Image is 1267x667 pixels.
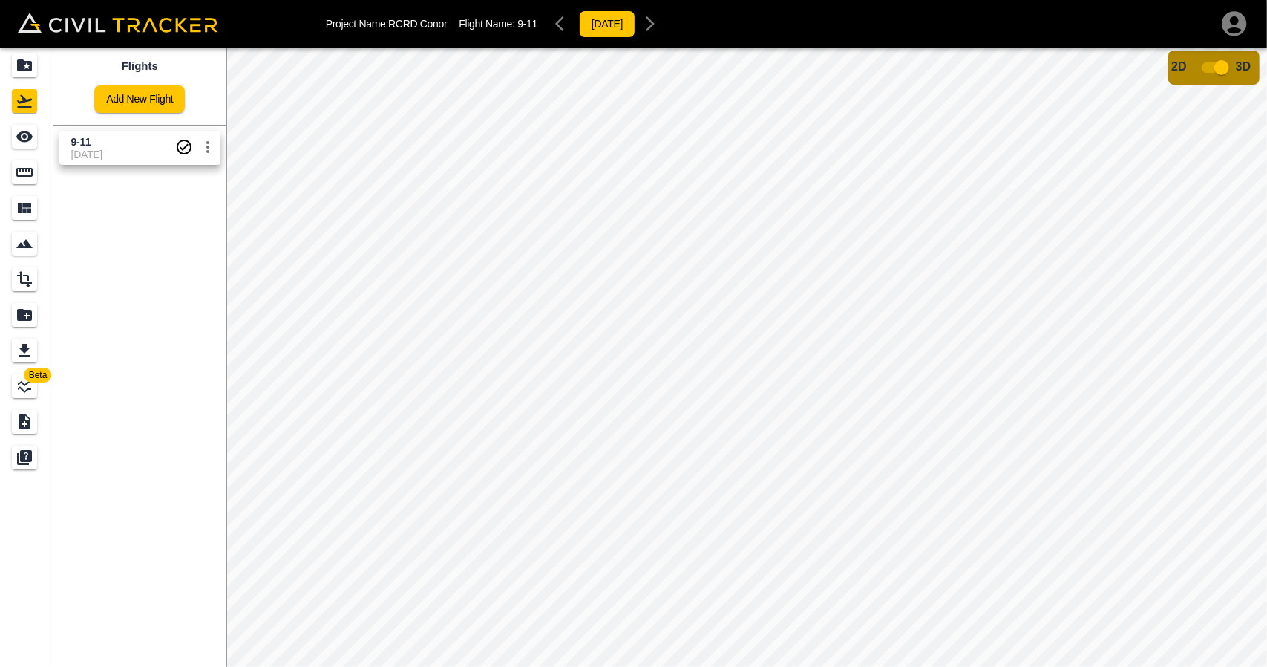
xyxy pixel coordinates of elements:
p: Project Name: RCRD Conor [326,18,448,30]
span: 2D [1171,60,1186,73]
span: 3D [1236,60,1251,73]
button: [DATE] [579,10,635,38]
img: Civil Tracker [18,13,217,33]
span: 9-11 [517,18,537,30]
p: Flight Name: [459,18,537,30]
